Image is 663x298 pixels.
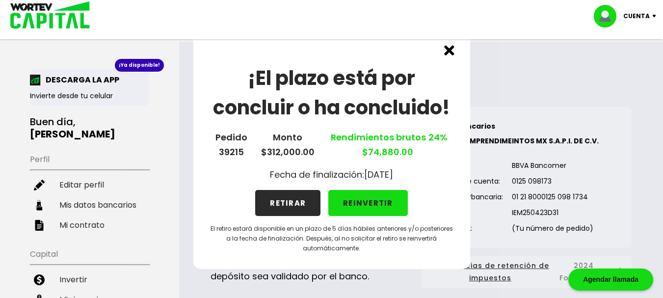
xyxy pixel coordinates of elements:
[270,167,393,182] p: Fecha de finalización: [DATE]
[209,63,454,122] h1: ¡El plazo está por concluir o ha concluido!
[261,130,315,160] p: Monto $312,000.00
[209,224,454,253] p: El retiro estará disponible en un plazo de 5 días hábiles anteriores y/o posteriores a la fecha d...
[328,190,408,216] button: REINVERTIR
[444,45,454,55] img: cross.ed5528e3.svg
[650,15,663,18] img: icon-down
[568,269,653,291] div: Agendar llamada
[215,130,247,160] p: Pedido 39215
[623,9,650,24] p: Cuenta
[328,131,448,158] a: Rendimientos brutos $74,880.00
[594,5,623,27] img: profile-image
[255,190,320,216] button: RETIRAR
[426,131,448,143] span: 24%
